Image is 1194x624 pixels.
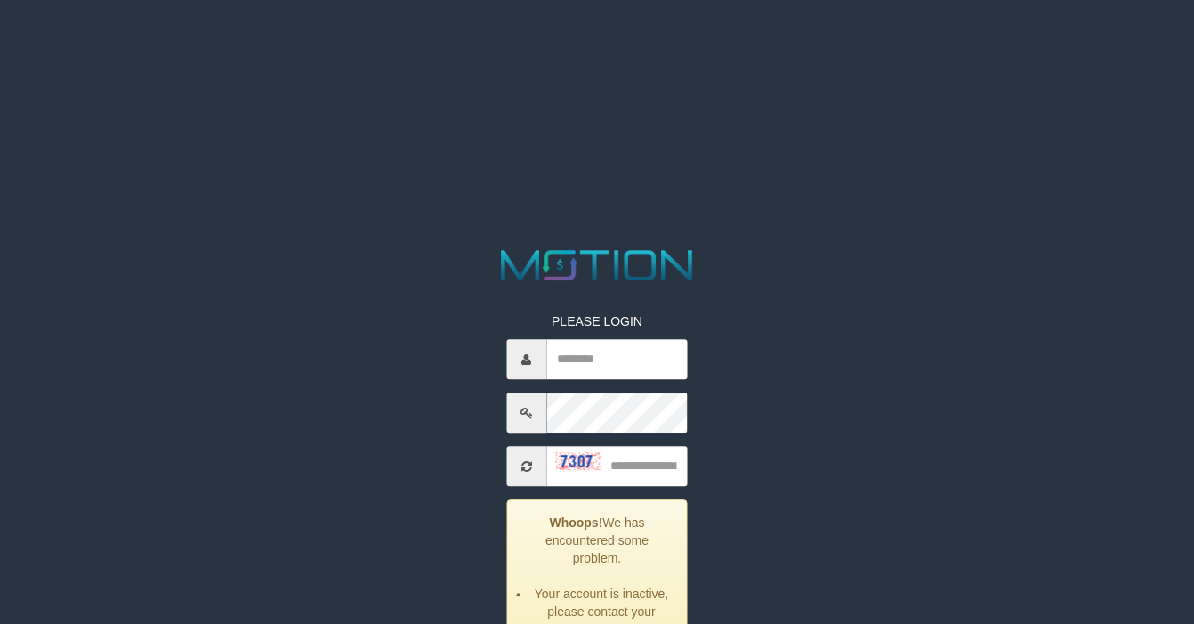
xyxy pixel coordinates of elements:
[506,312,688,330] p: PLEASE LOGIN
[549,515,602,530] strong: Whoops!
[493,245,702,286] img: MOTION_logo.png
[555,452,600,470] img: captcha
